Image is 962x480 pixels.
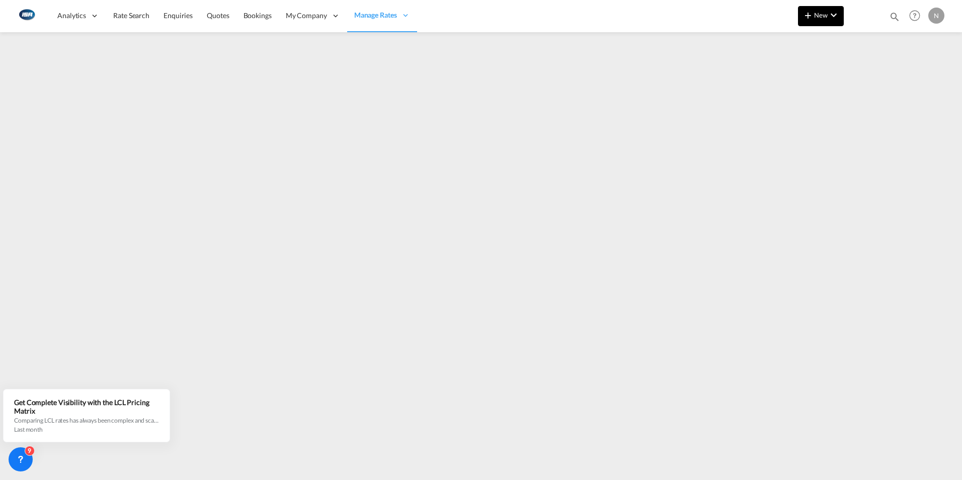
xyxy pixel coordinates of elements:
[207,11,229,20] span: Quotes
[15,5,38,27] img: 1aa151c0c08011ec8d6f413816f9a227.png
[889,11,900,22] md-icon: icon-magnify
[244,11,272,20] span: Bookings
[828,9,840,21] md-icon: icon-chevron-down
[802,11,840,19] span: New
[354,10,397,20] span: Manage Rates
[164,11,193,20] span: Enquiries
[906,7,923,24] span: Help
[889,11,900,26] div: icon-magnify
[928,8,944,24] div: N
[57,11,86,21] span: Analytics
[113,11,149,20] span: Rate Search
[802,9,814,21] md-icon: icon-plus 400-fg
[286,11,327,21] span: My Company
[906,7,928,25] div: Help
[798,6,844,26] button: icon-plus 400-fgNewicon-chevron-down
